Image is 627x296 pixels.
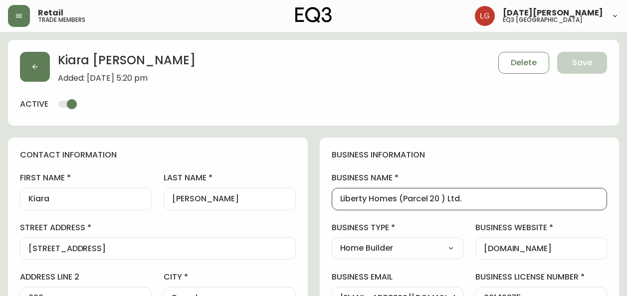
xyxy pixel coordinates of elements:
[58,74,196,83] span: Added: [DATE] 5:20 pm
[20,149,296,160] h4: contact information
[332,172,608,183] label: business name
[503,17,583,23] h5: eq3 [GEOGRAPHIC_DATA]
[332,272,463,283] label: business email
[164,272,295,283] label: city
[164,172,295,183] label: last name
[20,272,152,283] label: address line 2
[332,149,608,160] h4: business information
[475,222,607,233] label: business website
[332,222,463,233] label: business type
[20,222,296,233] label: street address
[498,52,549,74] button: Delete
[475,272,607,283] label: business license number
[20,172,152,183] label: first name
[511,57,537,68] span: Delete
[484,244,599,253] input: https://www.designshop.com
[58,52,196,74] h2: Kiara [PERSON_NAME]
[295,7,332,23] img: logo
[475,6,495,26] img: 2638f148bab13be18035375ceda1d187
[38,17,85,23] h5: trade members
[20,99,48,110] h4: active
[38,9,63,17] span: Retail
[503,9,603,17] span: [DATE][PERSON_NAME]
